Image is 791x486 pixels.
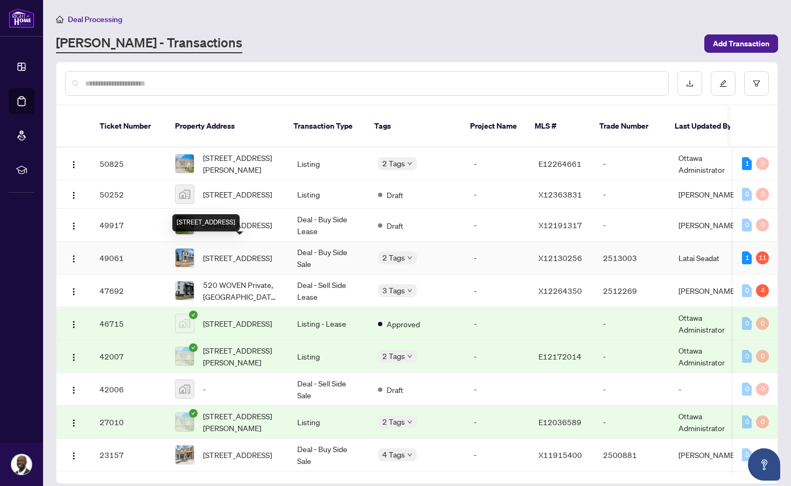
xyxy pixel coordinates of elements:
span: [STREET_ADDRESS][PERSON_NAME] [203,410,280,434]
td: 2500881 [594,439,670,471]
td: [PERSON_NAME] [670,180,751,209]
button: Logo [65,315,82,332]
span: filter [753,80,760,87]
td: Ottawa Administrator [670,147,751,180]
span: Draft [387,189,403,201]
img: thumbnail-img [176,446,194,464]
span: X12264350 [538,286,582,295]
div: 0 [756,383,769,396]
img: thumbnail-img [176,380,194,398]
img: Logo [69,419,78,427]
img: thumbnail-img [176,413,194,431]
div: 0 [756,157,769,170]
img: Logo [69,353,78,362]
span: [STREET_ADDRESS] [203,449,272,461]
span: Draft [387,220,403,231]
img: thumbnail-img [176,281,194,300]
td: - [465,209,530,242]
span: X12191317 [538,220,582,230]
span: Draft [387,384,403,396]
td: 2512269 [594,274,670,307]
td: 2513003 [594,242,670,274]
div: 1 [742,251,752,264]
span: download [686,80,694,87]
th: Transaction Type [285,105,366,147]
img: Logo [69,255,78,263]
img: Logo [69,222,78,230]
span: [STREET_ADDRESS] [203,188,272,200]
img: Logo [69,386,78,395]
span: 4 Tags [382,448,405,461]
span: 2 Tags [382,157,405,170]
img: Logo [69,160,78,169]
span: X12363831 [538,189,582,199]
th: Trade Number [591,105,666,147]
div: 0 [742,415,752,428]
span: [STREET_ADDRESS][PERSON_NAME] [203,152,280,175]
span: E12264661 [538,159,582,168]
td: 50825 [91,147,166,180]
td: Listing [289,180,369,209]
td: 42007 [91,340,166,373]
span: down [407,452,412,457]
span: check-circle [189,409,198,418]
td: [PERSON_NAME] [670,439,751,471]
span: X11915400 [538,450,582,460]
span: down [407,288,412,293]
td: - [465,147,530,180]
span: 520 WOVEN Private, [GEOGRAPHIC_DATA], [GEOGRAPHIC_DATA] K2S 1B9, [GEOGRAPHIC_DATA] [203,279,280,302]
button: Open asap [748,448,780,481]
td: Deal - Buy Side Lease [289,209,369,242]
span: 2 Tags [382,415,405,428]
span: E12036589 [538,417,582,427]
div: 0 [742,448,752,461]
img: Logo [69,320,78,329]
a: [PERSON_NAME] - Transactions [56,34,242,53]
td: Deal - Sell Side Sale [289,373,369,406]
span: 2 Tags [382,350,405,362]
span: check-circle [189,311,198,319]
img: thumbnail-img [176,249,194,267]
td: Deal - Buy Side Sale [289,439,369,471]
th: Project Name [461,105,526,147]
span: 2 Tags [382,251,405,264]
td: 50252 [91,180,166,209]
span: [STREET_ADDRESS] [203,252,272,264]
span: [STREET_ADDRESS][PERSON_NAME] [203,344,280,368]
td: Deal - Buy Side Sale [289,242,369,274]
td: 46715 [91,307,166,340]
span: edit [719,80,727,87]
span: [STREET_ADDRESS] [203,318,272,329]
td: - [594,209,670,242]
img: Profile Icon [11,454,32,475]
div: 0 [742,383,752,396]
img: logo [9,8,34,28]
td: - [594,406,670,439]
td: Ottawa Administrator [670,307,751,340]
td: Listing [289,406,369,439]
span: 3 Tags [382,284,405,297]
span: home [56,16,64,23]
span: X12130256 [538,253,582,263]
td: - [594,180,670,209]
div: 1 [742,157,752,170]
div: 11 [756,251,769,264]
th: MLS # [526,105,591,147]
td: 23157 [91,439,166,471]
span: down [407,161,412,166]
span: E12172014 [538,351,582,361]
img: thumbnail-img [176,347,194,365]
td: - [465,180,530,209]
div: 0 [756,219,769,231]
img: thumbnail-img [176,314,194,333]
div: 0 [742,188,752,201]
div: 0 [756,415,769,428]
button: Logo [65,155,82,172]
th: Property Address [166,105,285,147]
span: Add Transaction [713,35,769,52]
button: Logo [65,216,82,234]
td: 47692 [91,274,166,307]
span: down [407,255,412,260]
td: Latai Seadat [670,242,751,274]
span: check-circle [189,343,198,352]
